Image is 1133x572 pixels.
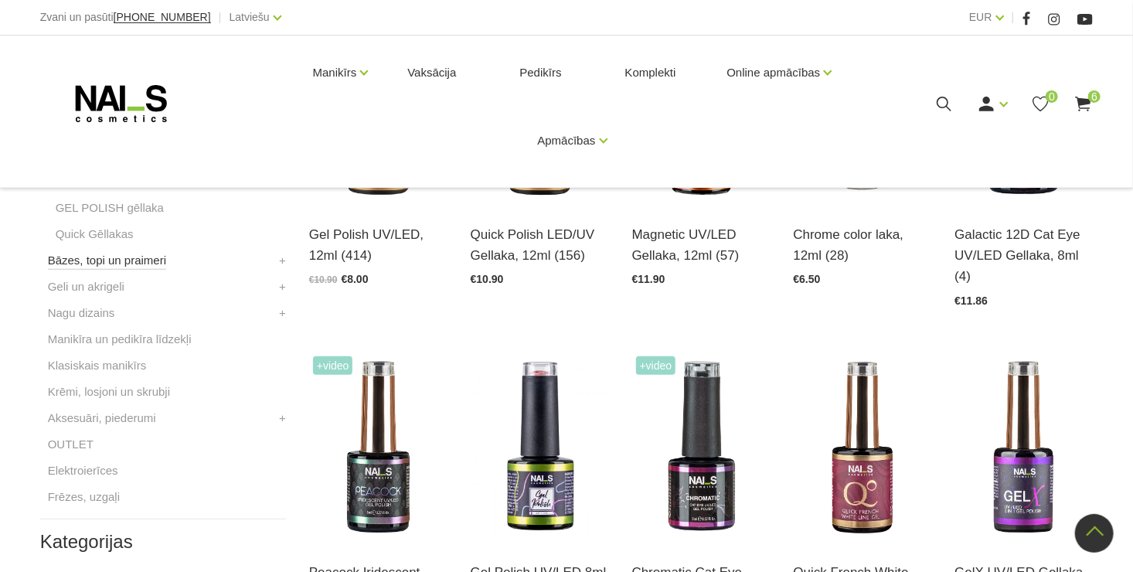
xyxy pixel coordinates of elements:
[279,409,286,427] a: +
[279,251,286,270] a: +
[279,304,286,322] a: +
[309,224,447,266] a: Gel Polish UV/LED, 12ml (414)
[632,224,771,266] a: Magnetic UV/LED Gellaka, 12ml (57)
[230,8,270,26] a: Latviešu
[48,461,118,480] a: Elektroierīces
[726,42,820,104] a: Online apmācības
[794,224,932,266] a: Chrome color laka, 12ml (28)
[794,273,821,285] span: €6.50
[471,224,609,266] a: Quick Polish LED/UV Gellaka, 12ml (156)
[48,251,166,270] a: Bāzes, topi un praimeri
[954,295,988,307] span: €11.86
[471,273,504,285] span: €10.90
[537,110,595,172] a: Apmācības
[1031,94,1050,114] a: 0
[48,304,115,322] a: Nagu dizains
[313,42,357,104] a: Manikīrs
[309,274,338,285] span: €10.90
[507,36,573,110] a: Pedikīrs
[954,224,1093,288] a: Galactic 12D Cat Eye UV/LED Gellaka, 8ml (4)
[342,273,369,285] span: €8.00
[613,36,689,110] a: Komplekti
[48,488,120,506] a: Frēzes, uzgaļi
[632,273,665,285] span: €11.90
[114,12,211,23] a: [PHONE_NUMBER]
[56,199,164,217] a: GEL POLISH gēllaka
[56,225,134,243] a: Quick Gēllakas
[969,8,992,26] a: EUR
[1073,94,1093,114] a: 6
[632,352,771,543] img: Chromatic magnētiskā dizaina gellaka ar smalkām, atstarojošām hroma daļiņām. Izteiksmīgs 4D efekt...
[1012,8,1015,27] span: |
[279,277,286,296] a: +
[313,356,353,375] span: +Video
[48,435,94,454] a: OUTLET
[395,36,468,110] a: Vaksācija
[48,277,124,296] a: Geli un akrigeli
[1046,90,1058,103] span: 0
[309,352,447,543] img: Hameleona efekta gellakas pārklājums. Intensīvam rezultātam lietot uz melna pamattoņa, tādā veidā...
[48,330,192,349] a: Manikīra un pedikīra līdzekļi
[48,409,156,427] a: Aksesuāri, piederumi
[40,532,286,552] h2: Kategorijas
[636,356,676,375] span: +Video
[48,356,147,375] a: Klasiskais manikīrs
[954,352,1093,543] img: Trīs vienā - bāze, tonis, tops (trausliem nagiem vēlams papildus lietot bāzi). Ilgnoturīga un int...
[219,8,222,27] span: |
[794,352,932,543] img: Quick French White Line - īpaši izstrādāta pigmentēta baltā gellaka perfektam franču manikīram.* ...
[114,11,211,23] span: [PHONE_NUMBER]
[1088,90,1101,103] span: 6
[48,383,170,401] a: Krēmi, losjoni un skrubji
[40,8,211,27] div: Zvani un pasūti
[471,352,609,543] img: “Macaroon” kolekcijas gellaka izceļas ar dažāda izmēra krāsainām daļiņām, kas lieliski papildinās...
